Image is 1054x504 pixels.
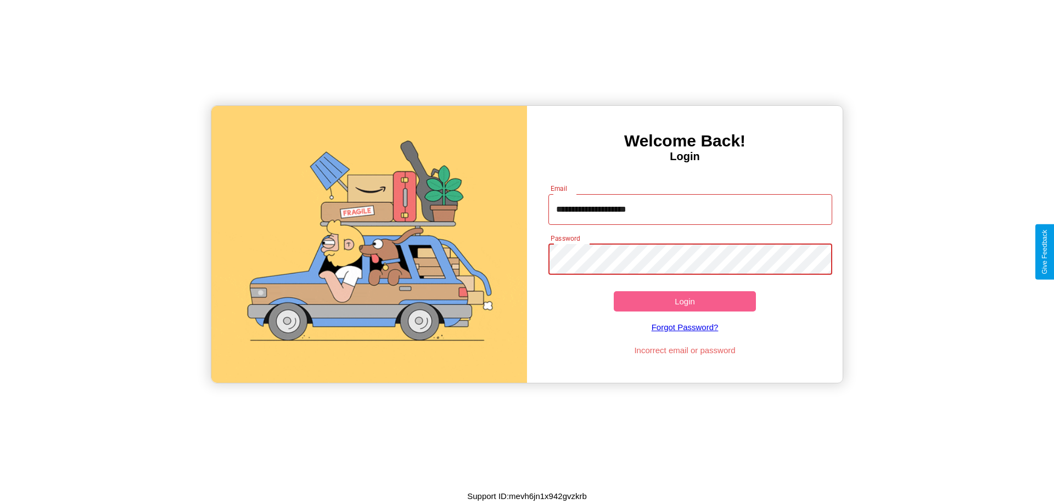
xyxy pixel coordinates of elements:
h3: Welcome Back! [527,132,843,150]
a: Forgot Password? [543,312,827,343]
button: Login [614,291,756,312]
h4: Login [527,150,843,163]
div: Give Feedback [1041,230,1049,274]
label: Email [551,184,568,193]
p: Incorrect email or password [543,343,827,358]
p: Support ID: mevh6jn1x942gvzkrb [467,489,587,503]
img: gif [211,106,527,383]
label: Password [551,234,580,243]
